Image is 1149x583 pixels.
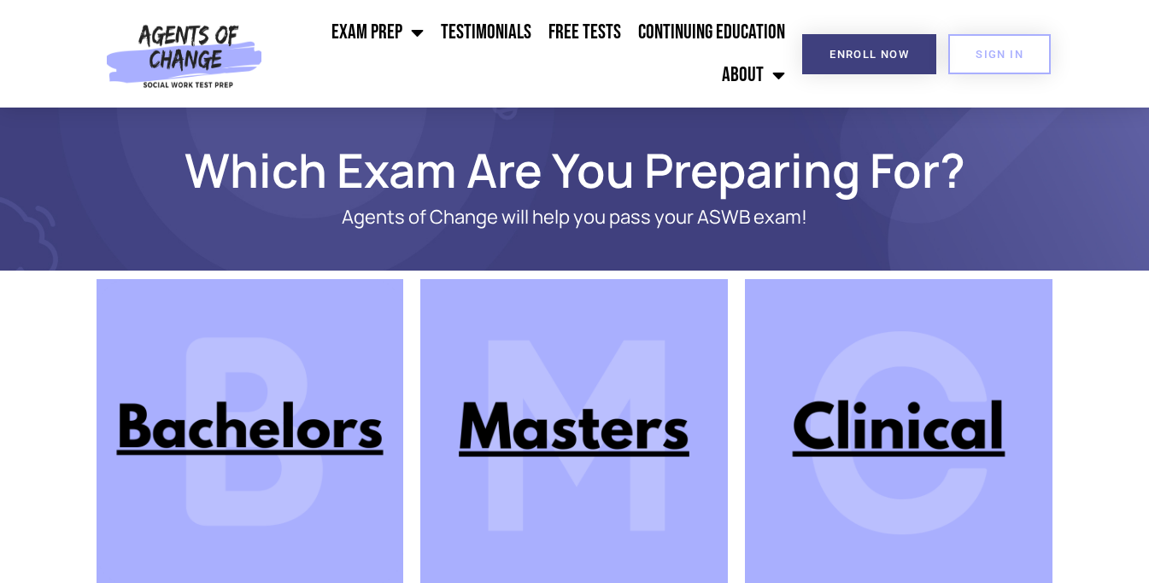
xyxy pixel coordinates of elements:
[88,150,1062,189] h1: Which Exam Are You Preparing For?
[976,49,1023,60] span: SIGN IN
[830,49,909,60] span: Enroll Now
[270,11,794,96] nav: Menu
[323,11,432,54] a: Exam Prep
[948,34,1051,74] a: SIGN IN
[432,11,540,54] a: Testimonials
[156,207,994,228] p: Agents of Change will help you pass your ASWB exam!
[802,34,936,74] a: Enroll Now
[713,54,794,96] a: About
[630,11,794,54] a: Continuing Education
[540,11,630,54] a: Free Tests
